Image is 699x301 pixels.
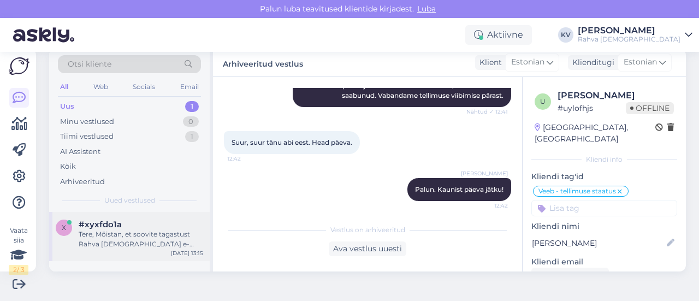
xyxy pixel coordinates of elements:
[58,80,70,94] div: All
[531,155,677,164] div: Kliendi info
[232,138,352,146] span: Suur, suur tänu abi eest. Head päeva.
[558,89,674,102] div: [PERSON_NAME]
[531,256,677,268] p: Kliendi email
[60,146,100,157] div: AI Assistent
[9,226,28,275] div: Vaata siia
[531,221,677,232] p: Kliendi nimi
[466,108,508,116] span: Nähtud ✓ 12:41
[185,101,199,112] div: 1
[558,102,626,114] div: # uylofhjs
[9,265,28,275] div: 2 / 3
[183,116,199,127] div: 0
[531,268,609,282] div: Küsi meiliaadressi
[558,27,573,43] div: KV
[227,155,268,163] span: 12:42
[578,35,680,44] div: Rahva [DEMOGRAPHIC_DATA]
[60,161,76,172] div: Kõik
[60,116,114,127] div: Minu vestlused
[531,171,677,182] p: Kliendi tag'id
[62,223,66,232] span: x
[532,237,665,249] input: Lisa nimi
[9,57,29,75] img: Askly Logo
[626,102,674,114] span: Offline
[68,58,111,70] span: Otsi kliente
[531,200,677,216] input: Lisa tag
[538,188,616,194] span: Veeb - tellimuse staatus
[79,229,203,249] div: Tere, Mõistan, et soovite tagastust Rahva [DEMOGRAPHIC_DATA] e-raamatute äpi tellimuse eest. Kuig...
[131,80,157,94] div: Socials
[568,57,614,68] div: Klienditugi
[60,101,74,112] div: Uus
[223,55,303,70] label: Arhiveeritud vestlus
[461,169,508,178] span: [PERSON_NAME]
[624,56,657,68] span: Estonian
[578,26,680,35] div: [PERSON_NAME]
[415,185,503,193] span: Palun. Kaunist päeva jätku!
[329,241,406,256] div: Ava vestlus uuesti
[475,57,502,68] div: Klient
[79,220,122,229] span: #xyxfdo1a
[104,196,155,205] span: Uued vestlused
[171,249,203,257] div: [DATE] 13:15
[60,176,105,187] div: Arhiveeritud
[578,26,692,44] a: [PERSON_NAME]Rahva [DEMOGRAPHIC_DATA]
[185,131,199,142] div: 1
[535,122,655,145] div: [GEOGRAPHIC_DATA], [GEOGRAPHIC_DATA]
[540,97,546,105] span: u
[414,4,439,14] span: Luba
[91,80,110,94] div: Web
[60,131,114,142] div: Tiimi vestlused
[511,56,544,68] span: Estonian
[330,225,405,235] span: Vestlus on arhiveeritud
[178,80,201,94] div: Email
[465,25,532,45] div: Aktiivne
[467,202,508,210] span: 12:42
